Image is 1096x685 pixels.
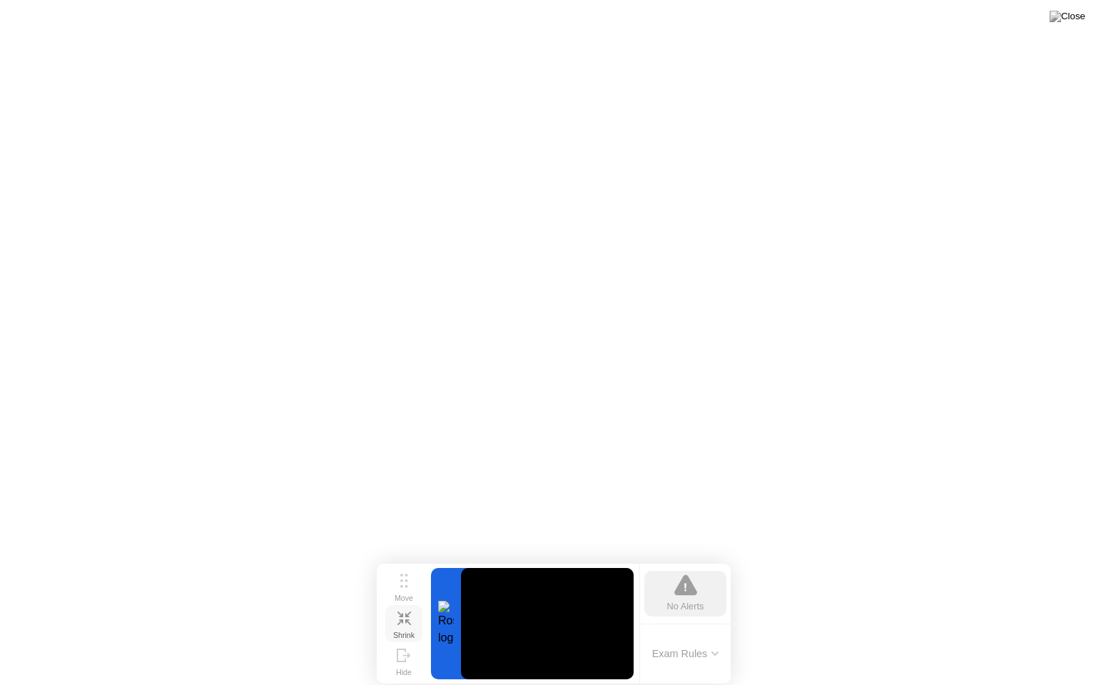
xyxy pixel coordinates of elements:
[385,605,422,642] button: Shrink
[1050,11,1085,22] img: Close
[396,668,412,676] div: Hide
[393,631,415,639] div: Shrink
[385,568,422,605] button: Move
[395,594,413,602] div: Move
[648,647,724,660] button: Exam Rules
[667,599,704,613] div: No Alerts
[385,642,422,679] button: Hide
